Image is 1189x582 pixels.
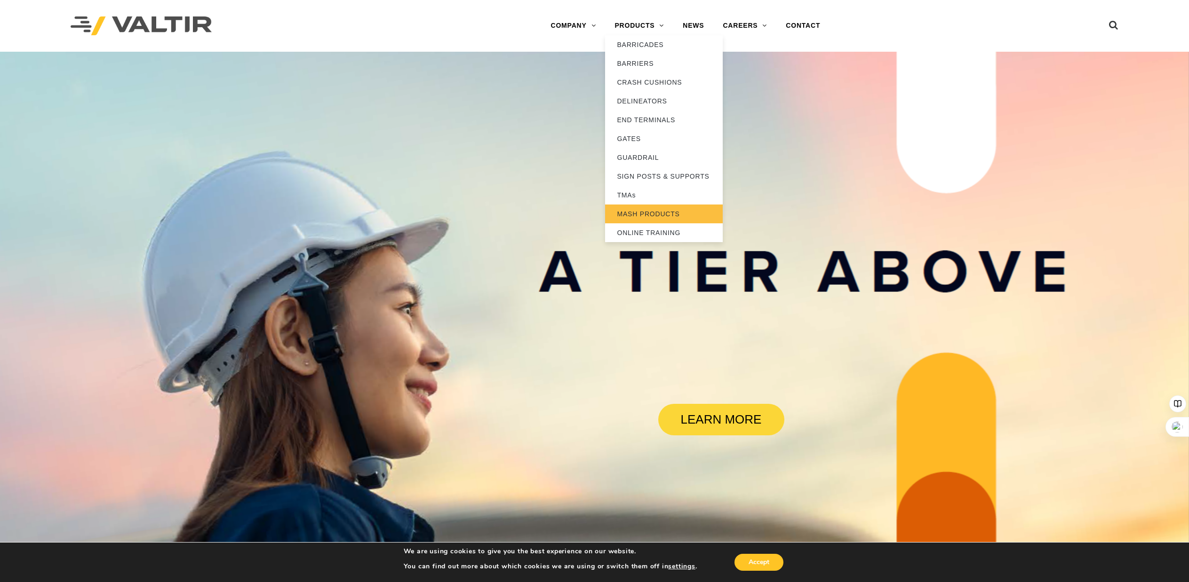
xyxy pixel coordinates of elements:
a: GATES [605,129,723,148]
button: settings [668,562,695,571]
a: BARRICADES [605,35,723,54]
a: TMAs [605,186,723,204]
p: We are using cookies to give you the best experience on our website. [404,547,697,556]
button: Accept [734,554,783,571]
a: ONLINE TRAINING [605,223,723,242]
a: SIGN POSTS & SUPPORTS [605,167,723,186]
a: COMPANY [542,16,606,35]
a: CAREERS [713,16,776,35]
p: You can find out more about which cookies we are using or switch them off in . [404,562,697,571]
a: BARRIERS [605,54,723,73]
img: Valtir [71,16,212,36]
a: MASH PRODUCTS [605,204,723,223]
a: CONTACT [776,16,830,35]
a: GUARDRAIL [605,148,723,167]
a: NEWS [673,16,713,35]
a: DELINEATORS [605,92,723,110]
a: END TERMINALS [605,110,723,129]
a: PRODUCTS [605,16,673,35]
a: LEARN MORE [658,404,784,435]
a: CRASH CUSHIONS [605,73,723,92]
